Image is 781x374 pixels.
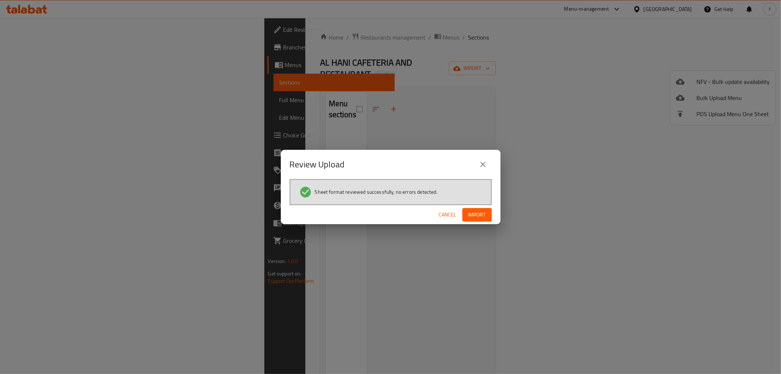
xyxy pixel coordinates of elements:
button: close [474,156,492,173]
button: Import [462,208,492,222]
h2: Review Upload [290,159,345,170]
span: Import [468,210,486,219]
span: Sheet format reviewed successfully, no errors detected. [315,188,438,196]
span: Cancel [439,210,457,219]
button: Cancel [436,208,460,222]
